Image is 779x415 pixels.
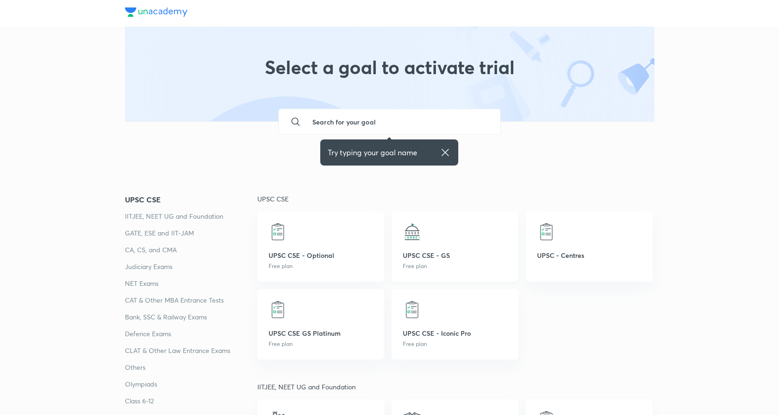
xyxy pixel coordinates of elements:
a: CA, CS, and CMA [125,244,257,256]
p: UPSC - Centres [537,250,641,260]
p: Free plan [269,262,373,270]
p: UPSC CSE [257,194,655,204]
img: UPSC - Centres [537,222,556,241]
a: NET Exams [125,278,257,289]
a: Bank, SSC & Railway Exams [125,311,257,323]
div: Try typing your goal name [328,147,451,158]
a: Defence Exams [125,328,257,339]
p: UPSC CSE - Iconic Pro [403,328,507,338]
input: Search for your goal [305,109,493,134]
p: Free plan [403,340,507,348]
p: Free plan [403,262,507,270]
img: UPSC CSE - Optional [269,222,287,241]
a: Class 6-12 [125,395,257,407]
img: UPSC CSE - Iconic Pro [403,300,421,319]
a: IITJEE, NEET UG and Foundation [125,211,257,222]
p: IITJEE, NEET UG and Foundation [257,382,655,392]
a: UPSC CSE [125,194,257,205]
a: GATE, ESE and IIT-JAM [125,228,257,239]
a: Unacademy [125,7,187,19]
p: Free plan [269,340,373,348]
img: UPSC CSE - GS [403,222,421,241]
a: CAT & Other MBA Entrance Tests [125,295,257,306]
p: UPSC CSE GS Platinum [269,328,373,338]
a: CLAT & Other Law Entrance Exams [125,345,257,356]
a: Others [125,362,257,373]
p: UPSC CSE - GS [403,250,507,260]
a: Judiciary Exams [125,261,257,272]
p: UPSC CSE - Optional [269,250,373,260]
img: UPSC CSE GS Platinum [269,300,287,319]
img: Unacademy [125,7,187,17]
a: Olympiads [125,379,257,390]
h1: Select a goal to activate trial [265,56,515,90]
